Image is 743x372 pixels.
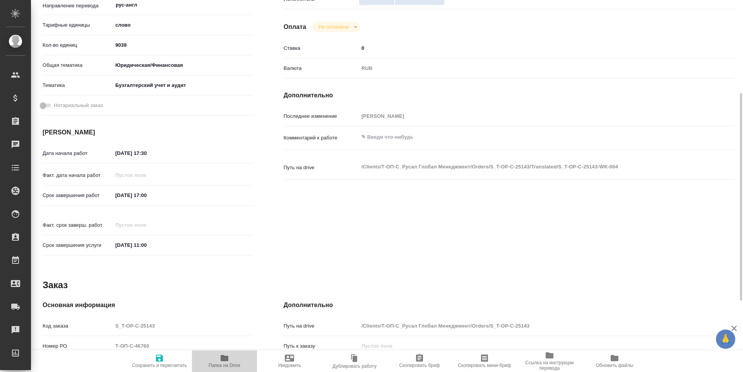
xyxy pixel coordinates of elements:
p: Общая тематика [43,61,113,69]
p: Направление перевода [43,2,113,10]
p: Валюта [284,65,359,72]
h4: Дополнительно [284,301,734,310]
button: Сохранить и пересчитать [127,350,192,372]
div: Бухгалтерский учет и аудит [113,79,253,92]
button: Не оплачена [316,24,351,30]
button: Дублировать работу [322,350,387,372]
h2: Заказ [43,279,68,291]
p: Путь к заказу [284,342,359,350]
span: Обновить файлы [596,363,633,368]
span: Дублировать работу [332,364,377,369]
button: Скопировать мини-бриф [452,350,517,372]
input: ✎ Введи что-нибудь [113,190,180,201]
input: Пустое поле [359,340,697,352]
div: слово [113,19,253,32]
input: ✎ Введи что-нибудь [113,240,180,251]
span: Нотариальный заказ [54,102,103,109]
input: ✎ Введи что-нибудь [113,39,253,51]
p: Тематика [43,82,113,89]
p: Комментарий к работе [284,134,359,142]
p: Код заказа [43,322,113,330]
input: ✎ Введи что-нибудь [113,148,180,159]
span: Скопировать бриф [399,363,440,368]
button: Скопировать бриф [387,350,452,372]
p: Номер РО [43,342,113,350]
button: Open [248,4,250,6]
p: Последнее изменение [284,112,359,120]
button: Ссылка на инструкции перевода [517,350,582,372]
h4: Основная информация [43,301,253,310]
h4: [PERSON_NAME] [43,128,253,137]
p: Ставка [284,44,359,52]
p: Дата начала работ [43,149,113,157]
button: 🙏 [716,330,735,349]
p: Путь на drive [284,322,359,330]
p: Путь на drive [284,164,359,172]
input: Пустое поле [359,110,697,122]
input: Пустое поле [113,170,180,181]
div: Не оплачена [312,22,360,32]
span: Уведомить [278,363,301,368]
input: Пустое поле [359,320,697,331]
button: Уведомить [257,350,322,372]
div: RUB [359,62,697,75]
input: Пустое поле [113,340,253,352]
p: Кол-во единиц [43,41,113,49]
input: Пустое поле [113,320,253,331]
span: 🙏 [719,331,732,347]
div: Юридическая/Финансовая [113,59,253,72]
span: Сохранить и пересчитать [132,363,187,368]
p: Тарифные единицы [43,21,113,29]
input: Пустое поле [113,219,180,231]
h4: Оплата [284,22,306,32]
textarea: /Clients/Т-ОП-С_Русал Глобал Менеджмент/Orders/S_T-OP-C-25143/Translated/S_T-OP-C-25143-WK-004 [359,160,697,173]
p: Факт. срок заверш. работ [43,221,113,229]
h4: Дополнительно [284,91,734,100]
p: Факт. дата начала работ [43,172,113,179]
p: Срок завершения услуги [43,241,113,249]
p: Срок завершения работ [43,192,113,199]
input: ✎ Введи что-нибудь [359,42,697,54]
span: Ссылка на инструкции перевода [522,360,577,371]
span: Папка на Drive [209,363,240,368]
button: Обновить файлы [582,350,647,372]
span: Скопировать мини-бриф [458,363,511,368]
button: Папка на Drive [192,350,257,372]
